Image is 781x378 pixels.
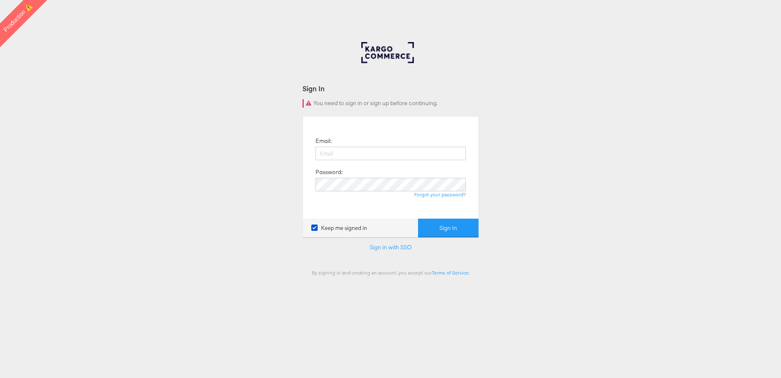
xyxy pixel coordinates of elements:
[302,270,479,276] div: By signing in and creating an account, you accept our .
[316,147,466,160] input: Email
[316,137,331,145] label: Email:
[316,168,342,176] label: Password:
[311,224,367,232] label: Keep me signed in
[302,84,479,93] div: Sign In
[432,270,469,276] a: Terms of Service
[302,99,479,108] div: You need to sign in or sign up before continuing.
[414,191,466,198] a: Forgot your password?
[370,243,412,251] a: Sign in with SSO
[418,219,479,238] button: Sign In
